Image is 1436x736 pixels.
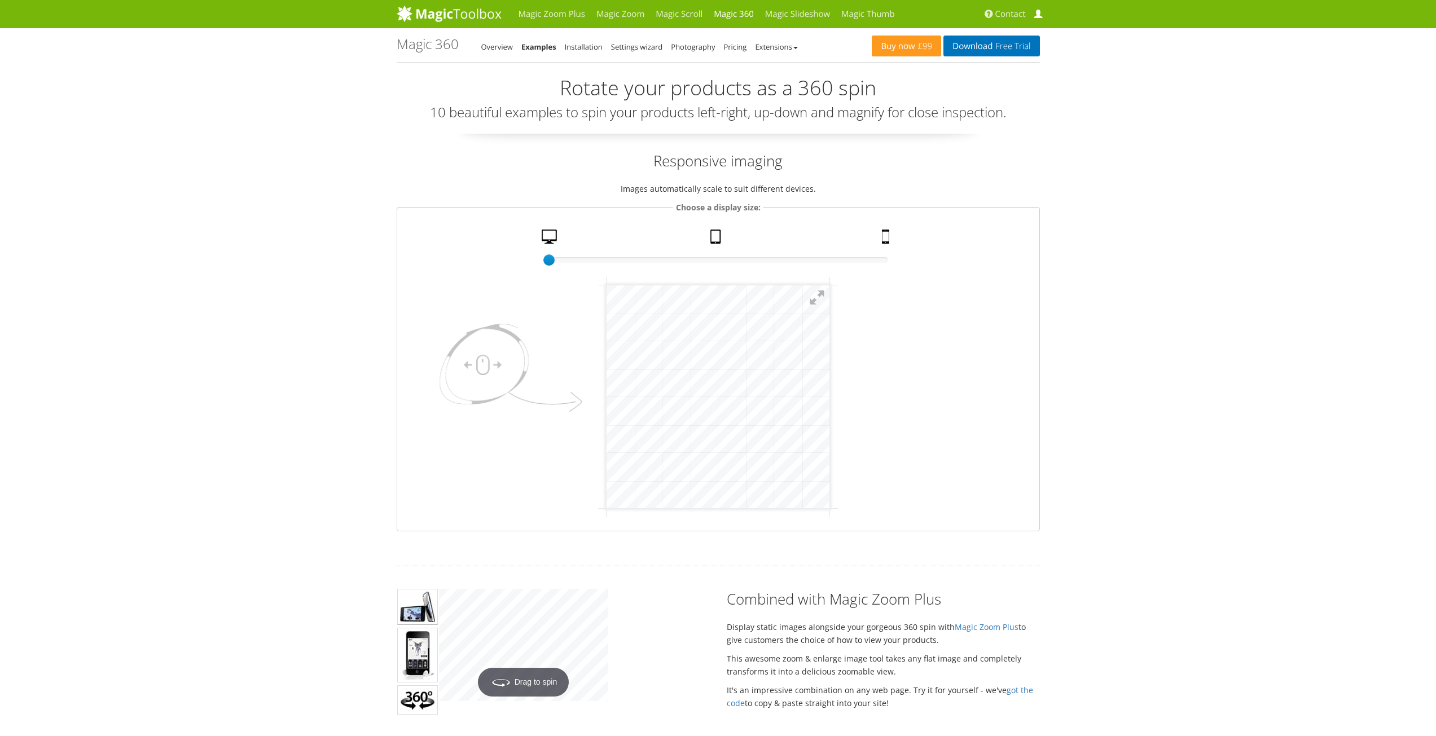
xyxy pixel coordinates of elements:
[397,77,1040,99] h2: Rotate your products as a 360 spin
[915,42,933,51] span: £99
[727,620,1040,646] p: Display static images alongside your gorgeous 360 spin with to give customers the choice of how t...
[673,201,763,214] legend: Choose a display size:
[955,622,1018,632] a: Magic Zoom Plus
[943,36,1039,56] a: DownloadFree Trial
[872,36,941,56] a: Buy now£99
[727,684,1040,709] p: It's an impressive combination on any web page. Try it for yourself - we've to copy & paste strai...
[565,42,603,52] a: Installation
[993,42,1030,51] span: Free Trial
[611,42,663,52] a: Settings wizard
[727,589,1040,609] h2: Combined with Magic Zoom Plus
[671,42,715,52] a: Photography
[397,5,502,22] img: MagicToolbox.com - Image tools for your website
[481,42,513,52] a: Overview
[397,37,459,51] h1: Magic 360
[439,589,608,701] a: Drag to spin
[521,42,556,52] a: Examples
[537,230,564,249] a: Desktop
[755,42,797,52] a: Extensions
[723,42,746,52] a: Pricing
[706,230,728,249] a: Tablet
[995,8,1026,20] span: Contact
[877,230,897,249] a: Mobile
[397,151,1040,171] h2: Responsive imaging
[397,105,1040,120] h3: 10 beautiful examples to spin your products left-right, up-down and magnify for close inspection.
[727,652,1040,678] p: This awesome zoom & enlarge image tool takes any flat image and completely transforms it into a d...
[397,182,1040,195] p: Images automatically scale to suit different devices.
